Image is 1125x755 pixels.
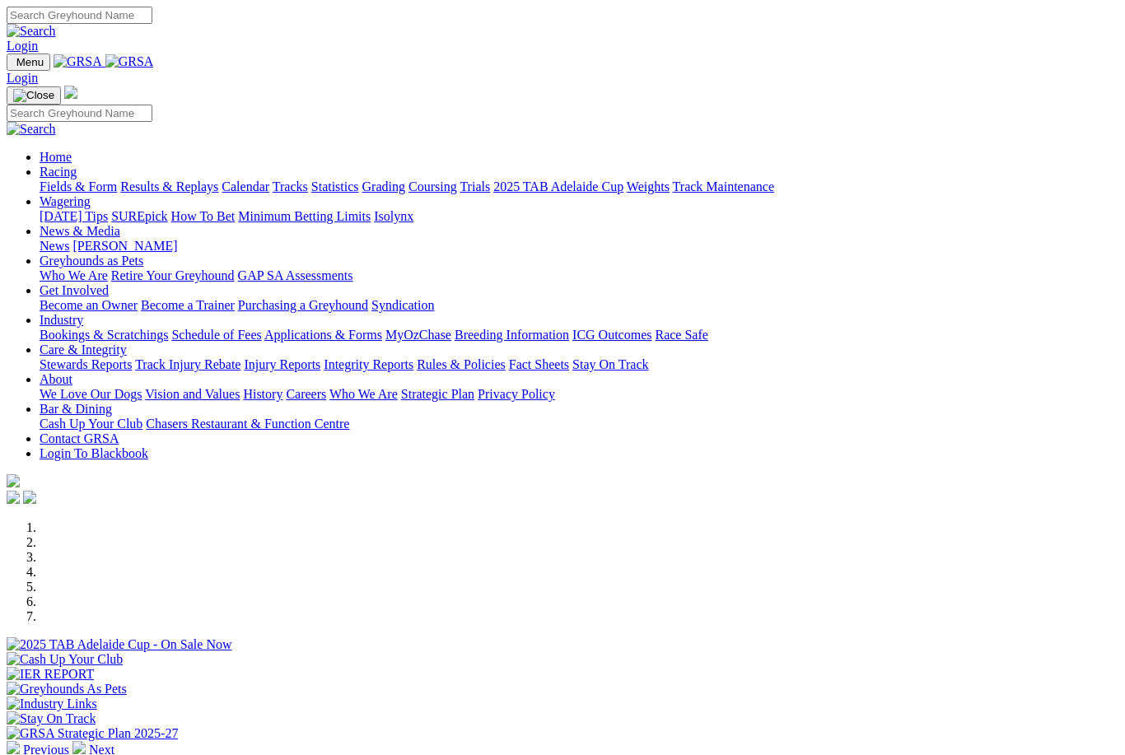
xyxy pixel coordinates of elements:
[7,105,152,122] input: Search
[362,179,405,193] a: Grading
[408,179,457,193] a: Coursing
[238,268,353,282] a: GAP SA Assessments
[40,150,72,164] a: Home
[40,209,108,223] a: [DATE] Tips
[135,357,240,371] a: Track Injury Rebate
[509,357,569,371] a: Fact Sheets
[7,741,20,754] img: chevron-left-pager-white.svg
[7,667,94,682] img: IER REPORT
[120,179,218,193] a: Results & Replays
[16,56,44,68] span: Menu
[311,179,359,193] a: Statistics
[455,328,569,342] a: Breeding Information
[7,711,96,726] img: Stay On Track
[460,179,490,193] a: Trials
[171,209,236,223] a: How To Bet
[40,268,108,282] a: Who We Are
[40,209,1118,224] div: Wagering
[7,7,152,24] input: Search
[264,328,382,342] a: Applications & Forms
[7,54,50,71] button: Toggle navigation
[244,357,320,371] a: Injury Reports
[655,328,707,342] a: Race Safe
[222,179,269,193] a: Calendar
[385,328,451,342] a: MyOzChase
[40,387,1118,402] div: About
[374,209,413,223] a: Isolynx
[7,697,97,711] img: Industry Links
[7,652,123,667] img: Cash Up Your Club
[40,283,109,297] a: Get Involved
[40,179,1118,194] div: Racing
[40,165,77,179] a: Racing
[7,39,38,53] a: Login
[40,372,72,386] a: About
[40,268,1118,283] div: Greyhounds as Pets
[7,491,20,504] img: facebook.svg
[105,54,154,69] img: GRSA
[329,387,398,401] a: Who We Are
[40,224,120,238] a: News & Media
[478,387,555,401] a: Privacy Policy
[64,86,77,99] img: logo-grsa-white.png
[7,637,232,652] img: 2025 TAB Adelaide Cup - On Sale Now
[40,298,138,312] a: Become an Owner
[40,357,1118,372] div: Care & Integrity
[243,387,282,401] a: History
[40,313,83,327] a: Industry
[7,726,178,741] img: GRSA Strategic Plan 2025-27
[54,54,102,69] img: GRSA
[627,179,670,193] a: Weights
[145,387,240,401] a: Vision and Values
[673,179,774,193] a: Track Maintenance
[40,402,112,416] a: Bar & Dining
[40,328,1118,343] div: Industry
[40,417,1118,431] div: Bar & Dining
[72,239,177,253] a: [PERSON_NAME]
[371,298,434,312] a: Syndication
[572,328,651,342] a: ICG Outcomes
[572,357,648,371] a: Stay On Track
[111,268,235,282] a: Retire Your Greyhound
[40,179,117,193] a: Fields & Form
[324,357,413,371] a: Integrity Reports
[40,194,91,208] a: Wagering
[40,417,142,431] a: Cash Up Your Club
[40,431,119,445] a: Contact GRSA
[146,417,349,431] a: Chasers Restaurant & Function Centre
[238,209,371,223] a: Minimum Betting Limits
[40,357,132,371] a: Stewards Reports
[7,682,127,697] img: Greyhounds As Pets
[40,254,143,268] a: Greyhounds as Pets
[40,298,1118,313] div: Get Involved
[40,343,127,357] a: Care & Integrity
[7,71,38,85] a: Login
[286,387,326,401] a: Careers
[40,239,69,253] a: News
[417,357,506,371] a: Rules & Policies
[40,328,168,342] a: Bookings & Scratchings
[7,24,56,39] img: Search
[23,491,36,504] img: twitter.svg
[13,89,54,102] img: Close
[493,179,623,193] a: 2025 TAB Adelaide Cup
[7,474,20,487] img: logo-grsa-white.png
[72,741,86,754] img: chevron-right-pager-white.svg
[273,179,308,193] a: Tracks
[141,298,235,312] a: Become a Trainer
[40,387,142,401] a: We Love Our Dogs
[171,328,261,342] a: Schedule of Fees
[238,298,368,312] a: Purchasing a Greyhound
[40,239,1118,254] div: News & Media
[7,122,56,137] img: Search
[111,209,167,223] a: SUREpick
[401,387,474,401] a: Strategic Plan
[40,446,148,460] a: Login To Blackbook
[7,86,61,105] button: Toggle navigation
